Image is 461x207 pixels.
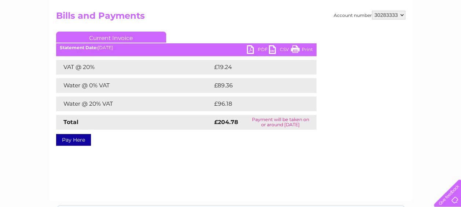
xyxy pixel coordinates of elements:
h2: Bills and Payments [56,11,405,25]
strong: £204.78 [214,119,238,126]
a: Print [291,45,313,56]
a: Energy [350,31,366,37]
td: Payment will be taken on or around [DATE] [245,115,317,130]
img: logo.png [16,19,54,41]
a: Pay Here [56,134,91,146]
div: [DATE] [56,45,317,50]
a: Current Invoice [56,32,166,43]
td: VAT @ 20% [56,60,212,75]
a: Water [332,31,346,37]
div: Clear Business is a trading name of Verastar Limited (registered in [GEOGRAPHIC_DATA] No. 3667643... [58,4,404,36]
a: CSV [269,45,291,56]
td: Water @ 0% VAT [56,78,212,93]
td: £89.36 [212,78,302,93]
a: 0333 014 3131 [323,4,373,13]
a: Contact [412,31,430,37]
div: Account number [334,11,405,19]
a: Blog [397,31,408,37]
b: Statement Date: [60,45,98,50]
strong: Total [63,119,78,126]
a: PDF [247,45,269,56]
td: £19.24 [212,60,301,75]
a: Log out [437,31,454,37]
td: £96.18 [212,97,301,111]
a: Telecoms [371,31,393,37]
td: Water @ 20% VAT [56,97,212,111]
